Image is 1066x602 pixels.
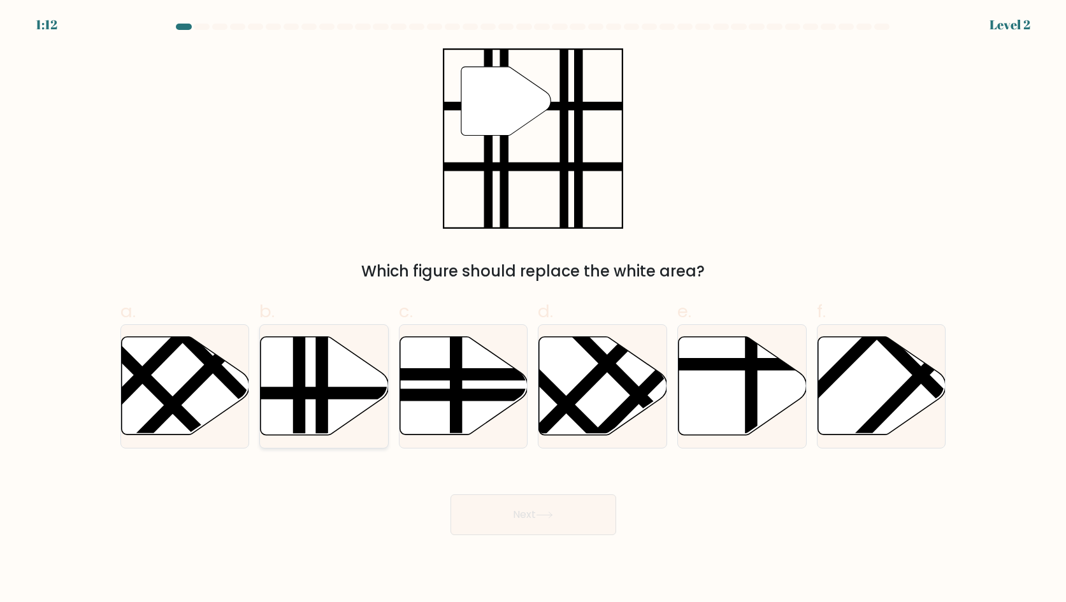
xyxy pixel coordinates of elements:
span: c. [399,299,413,324]
span: d. [538,299,553,324]
div: Which figure should replace the white area? [128,260,939,283]
span: a. [120,299,136,324]
span: f. [817,299,826,324]
span: b. [259,299,275,324]
div: 1:12 [36,15,57,34]
div: Level 2 [990,15,1030,34]
button: Next [450,494,616,535]
g: " [461,67,551,136]
span: e. [677,299,691,324]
